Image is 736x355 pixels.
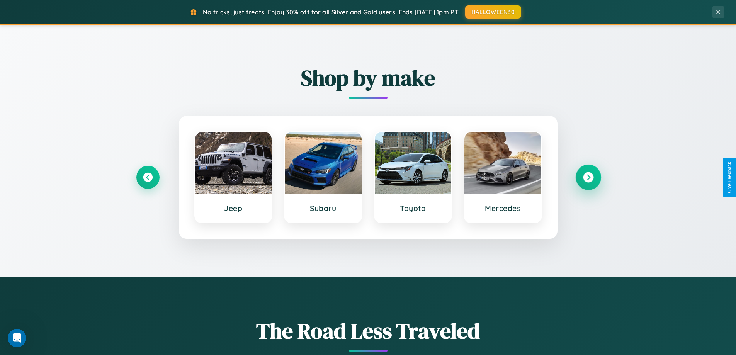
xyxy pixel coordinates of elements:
span: No tricks, just treats! Enjoy 30% off for all Silver and Gold users! Ends [DATE] 1pm PT. [203,8,459,16]
h2: Shop by make [136,63,600,93]
h3: Mercedes [472,204,534,213]
h3: Subaru [292,204,354,213]
iframe: Intercom live chat [8,329,26,347]
h3: Jeep [203,204,264,213]
div: Give Feedback [727,162,732,193]
h3: Toyota [382,204,444,213]
h1: The Road Less Traveled [136,316,600,346]
button: HALLOWEEN30 [465,5,521,19]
